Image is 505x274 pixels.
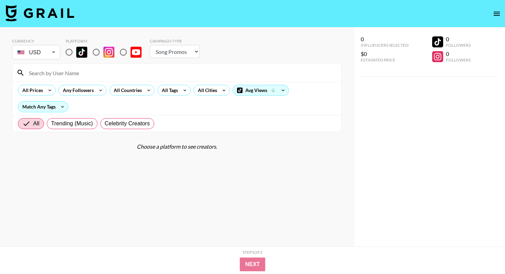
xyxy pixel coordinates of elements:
[105,119,150,128] span: Celebrity Creators
[18,85,44,95] div: All Prices
[194,85,218,95] div: All Cities
[5,5,74,21] img: Grail Talent
[12,38,60,44] div: Currency
[76,47,87,58] img: TikTok
[233,85,289,95] div: Avg Views
[110,85,143,95] div: All Countries
[240,258,266,271] button: Next
[158,85,179,95] div: All Tags
[446,57,471,62] div: Followers
[59,85,95,95] div: Any Followers
[66,38,147,44] div: Platform
[490,7,504,21] button: open drawer
[446,36,471,43] div: 0
[446,50,471,57] div: 0
[13,46,59,58] div: USD
[471,240,497,266] iframe: Drift Widget Chat Controller
[18,102,68,112] div: Match Any Tags
[51,119,93,128] span: Trending (Music)
[25,67,337,78] input: Search by User Name
[150,38,200,44] div: Campaign Type
[361,50,408,57] div: $0
[131,47,142,58] img: YouTube
[361,36,408,43] div: 0
[33,119,40,128] span: All
[243,250,262,255] div: Step 1 of 2
[103,47,114,58] img: Instagram
[361,43,408,48] div: Influencers Selected
[446,43,471,48] div: Followers
[12,143,342,150] div: Choose a platform to see creators.
[361,57,408,62] div: Estimated Price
